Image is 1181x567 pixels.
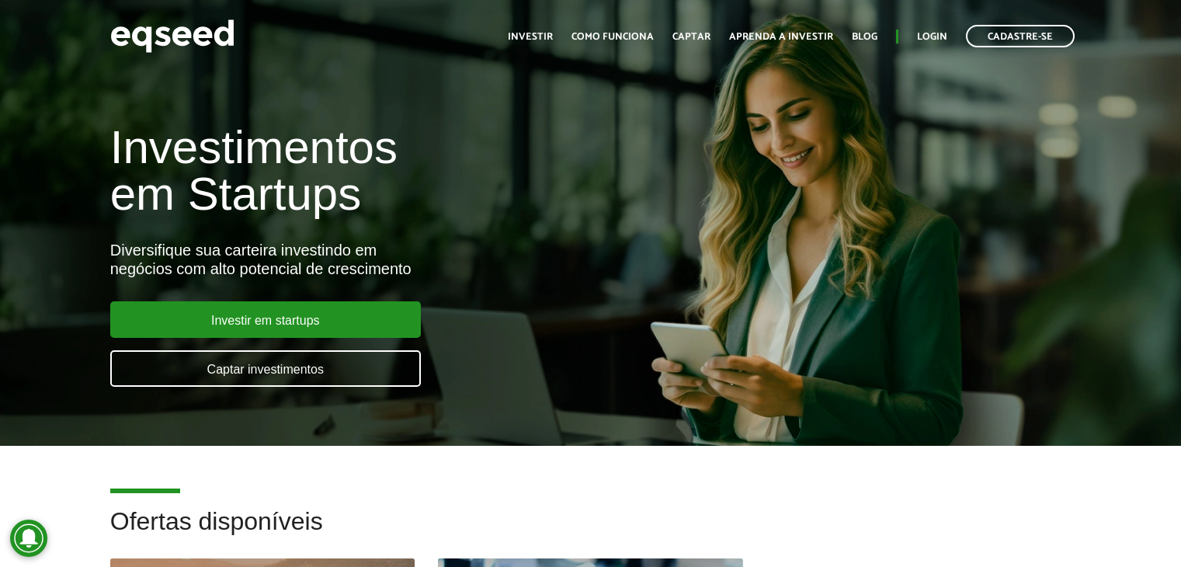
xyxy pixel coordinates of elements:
img: EqSeed [110,16,234,57]
a: Blog [852,32,877,42]
a: Investir em startups [110,301,421,338]
a: Captar investimentos [110,350,421,387]
a: Cadastre-se [966,25,1075,47]
a: Como funciona [571,32,654,42]
div: Diversifique sua carteira investindo em negócios com alto potencial de crescimento [110,241,678,278]
a: Captar [672,32,710,42]
a: Aprenda a investir [729,32,833,42]
a: Login [917,32,947,42]
a: Investir [508,32,553,42]
h2: Ofertas disponíveis [110,508,1072,558]
h1: Investimentos em Startups [110,124,678,217]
